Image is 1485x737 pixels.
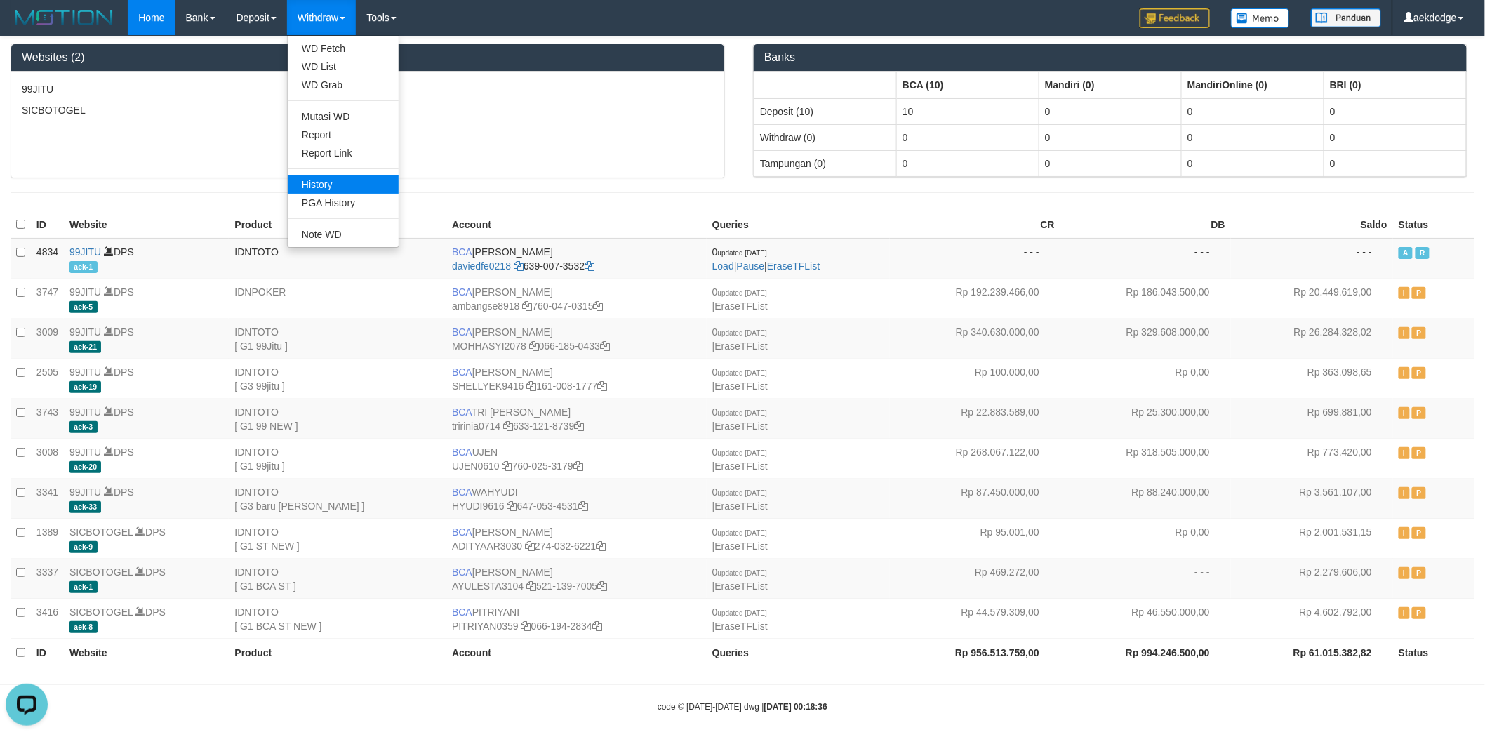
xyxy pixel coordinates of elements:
a: UJEN0610 [452,460,500,472]
th: Product [229,639,446,665]
a: 99JITU [69,486,101,498]
span: updated [DATE] [718,369,767,377]
td: Rp 699.881,00 [1231,399,1393,439]
td: DPS [64,239,229,279]
th: Queries [707,639,890,665]
a: EraseTFList [715,300,768,312]
a: EraseTFList [715,340,768,352]
th: Queries [707,211,890,239]
th: Rp 61.015.382,82 [1231,639,1393,665]
a: EraseTFList [767,260,820,272]
span: 0 [712,366,767,378]
td: [PERSON_NAME] 274-032-6221 [446,519,707,559]
th: Status [1393,211,1474,239]
a: Copy UJEN0610 to clipboard [502,460,512,472]
span: Inactive [1399,487,1410,499]
td: 0 [897,124,1039,150]
td: Rp 4.602.792,00 [1231,599,1393,639]
span: BCA [452,286,472,298]
td: 3008 [31,439,64,479]
td: IDNTOTO [ G1 99Jitu ] [229,319,446,359]
td: IDNTOTO [ G1 99jitu ] [229,439,446,479]
a: ambangse8918 [452,300,520,312]
span: Active [1399,247,1413,259]
td: IDNTOTO [229,239,446,279]
h3: Banks [764,51,1456,64]
td: IDNTOTO [ G3 baru [PERSON_NAME] ] [229,479,446,519]
span: Paused [1412,607,1426,619]
a: SICBOTOGEL [69,606,133,618]
a: Copy 0661850433 to clipboard [600,340,610,352]
th: Saldo [1231,211,1393,239]
td: Rp 25.300.000,00 [1060,399,1231,439]
td: 4834 [31,239,64,279]
span: Inactive [1399,327,1410,339]
span: | | [712,246,820,272]
span: Inactive [1399,567,1410,579]
td: Tampungan (0) [754,150,897,176]
td: Rp 2.279.606,00 [1231,559,1393,599]
th: Product [229,211,446,239]
a: ADITYAAR3030 [452,540,522,552]
strong: [DATE] 00:18:36 [764,702,827,712]
span: Paused [1412,447,1426,459]
span: BCA [452,606,472,618]
td: PITRIYANI 066-194-2834 [446,599,707,639]
td: Rp 340.630.000,00 [890,319,1060,359]
img: Feedback.jpg [1140,8,1210,28]
th: Rp 956.513.759,00 [890,639,1060,665]
th: Website [64,211,229,239]
td: DPS [64,359,229,399]
a: Report Link [288,144,399,162]
a: Copy 6331218739 to clipboard [574,420,584,432]
td: IDNTOTO [ G1 BCA ST NEW ] [229,599,446,639]
a: Copy 0661942834 to clipboard [592,620,602,632]
th: ID [31,639,64,665]
a: PITRIYAN0359 [452,620,519,632]
a: Copy AYULESTA3104 to clipboard [526,580,536,592]
span: updated [DATE] [718,249,767,257]
span: updated [DATE] [718,449,767,457]
a: EraseTFList [715,500,768,512]
td: Rp 2.001.531,15 [1231,519,1393,559]
th: Website [64,639,229,665]
td: DPS [64,319,229,359]
span: 0 [712,246,767,258]
span: Paused [1412,567,1426,579]
span: aek-21 [69,341,101,353]
span: Paused [1412,407,1426,419]
td: 0 [1039,124,1182,150]
a: 99JITU [69,246,101,258]
td: [PERSON_NAME] 161-008-1777 [446,359,707,399]
td: DPS [64,559,229,599]
span: Inactive [1399,367,1410,379]
td: IDNTOTO [ G3 99jitu ] [229,359,446,399]
td: Rp 773.420,00 [1231,439,1393,479]
span: 0 [712,486,767,498]
span: updated [DATE] [718,529,767,537]
h3: Websites (2) [22,51,714,64]
span: updated [DATE] [718,409,767,417]
a: History [288,175,399,194]
a: Copy MOHHASYI2078 to clipboard [529,340,539,352]
p: SICBOTOGEL [22,103,714,117]
span: BCA [452,446,472,458]
th: Group: activate to sort column ascending [1324,72,1467,98]
span: Paused [1412,327,1426,339]
span: | [712,406,768,432]
span: Inactive [1399,607,1410,619]
a: SICBOTOGEL [69,566,133,578]
td: - - - [1060,559,1231,599]
a: EraseTFList [715,460,768,472]
td: Rp 22.883.589,00 [890,399,1060,439]
td: IDNTOTO [ G1 BCA ST ] [229,559,446,599]
td: [PERSON_NAME] 760-047-0315 [446,279,707,319]
td: - - - [1060,239,1231,279]
td: - - - [1231,239,1393,279]
span: updated [DATE] [718,489,767,497]
span: BCA [452,246,472,258]
a: Copy 6470534531 to clipboard [578,500,588,512]
a: AYULESTA3104 [452,580,524,592]
a: HYUDI9616 [452,500,505,512]
span: updated [DATE] [718,569,767,577]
